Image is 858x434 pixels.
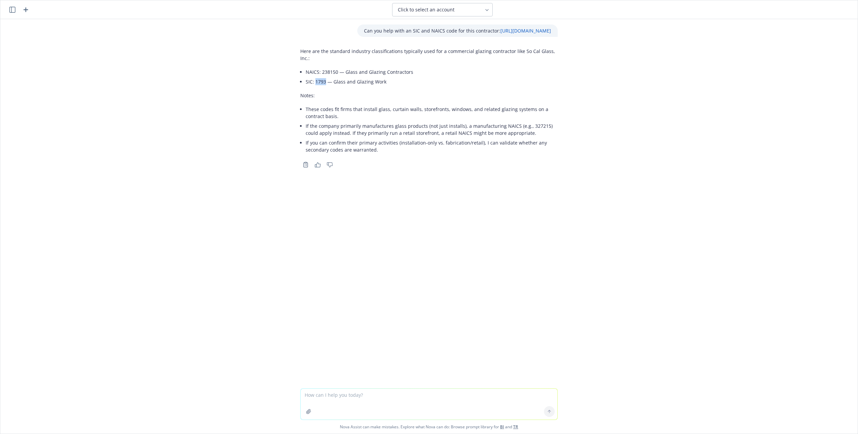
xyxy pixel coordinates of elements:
span: Click to select an account [398,6,454,13]
button: Thumbs down [324,160,335,169]
li: If you can confirm their primary activities (installation-only vs. fabrication/retail), I can val... [306,138,558,155]
li: If the company primarily manufactures glass products (not just installs), a manufacturing NAICS (... [306,121,558,138]
li: These codes fit firms that install glass, curtain walls, storefronts, windows, and related glazin... [306,104,558,121]
p: Can you help with an SIC and NAICS code for this contractor: [364,27,551,34]
button: Click to select an account [392,3,493,16]
svg: Copy to clipboard [303,162,309,168]
p: Here are the standard industry classifications typically used for a commercial glazing contractor... [300,48,558,62]
p: Notes: [300,92,558,99]
a: [URL][DOMAIN_NAME] [500,28,551,34]
li: SIC: 1793 — Glass and Glazing Work [306,77,558,87]
a: TR [513,424,518,430]
span: Nova Assist can make mistakes. Explore what Nova can do: Browse prompt library for and [3,420,855,434]
li: NAICS: 238150 — Glass and Glazing Contractors [306,67,558,77]
a: BI [500,424,504,430]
